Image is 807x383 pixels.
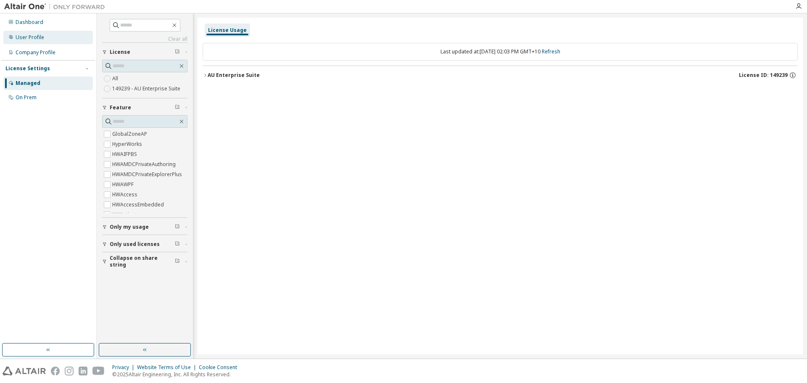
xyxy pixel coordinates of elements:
[203,43,798,61] div: Last updated at: [DATE] 02:03 PM GMT+10
[739,72,788,79] span: License ID: 149239
[110,255,175,268] span: Collapse on share string
[208,27,247,34] div: License Usage
[16,34,44,41] div: User Profile
[102,252,187,271] button: Collapse on share string
[112,364,137,371] div: Privacy
[112,200,166,210] label: HWAccessEmbedded
[199,364,242,371] div: Cookie Consent
[175,104,180,111] span: Clear filter
[51,367,60,375] img: facebook.svg
[542,48,560,55] a: Refresh
[79,367,87,375] img: linkedin.svg
[3,367,46,375] img: altair_logo.svg
[175,241,180,248] span: Clear filter
[4,3,109,11] img: Altair One
[16,49,55,56] div: Company Profile
[110,104,131,111] span: Feature
[175,258,180,265] span: Clear filter
[110,241,160,248] span: Only used licenses
[175,224,180,230] span: Clear filter
[112,84,182,94] label: 149239 - AU Enterprise Suite
[16,80,40,87] div: Managed
[112,74,120,84] label: All
[102,218,187,236] button: Only my usage
[112,371,242,378] p: © 2025 Altair Engineering, Inc. All Rights Reserved.
[65,367,74,375] img: instagram.svg
[112,180,135,190] label: HWAWPF
[112,159,177,169] label: HWAMDCPrivateAuthoring
[102,98,187,117] button: Feature
[102,36,187,42] a: Clear all
[112,129,149,139] label: GlobalZoneAP
[16,19,43,26] div: Dashboard
[102,235,187,254] button: Only used licenses
[110,49,130,55] span: License
[16,94,37,101] div: On Prem
[110,224,149,230] span: Only my usage
[5,65,50,72] div: License Settings
[137,364,199,371] div: Website Terms of Use
[112,139,144,149] label: HyperWorks
[203,66,798,85] button: AU Enterprise SuiteLicense ID: 149239
[92,367,105,375] img: youtube.svg
[112,210,141,220] label: HWActivate
[112,149,139,159] label: HWAIFPBS
[112,169,184,180] label: HWAMDCPrivateExplorerPlus
[175,49,180,55] span: Clear filter
[208,72,260,79] div: AU Enterprise Suite
[112,190,139,200] label: HWAccess
[102,43,187,61] button: License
